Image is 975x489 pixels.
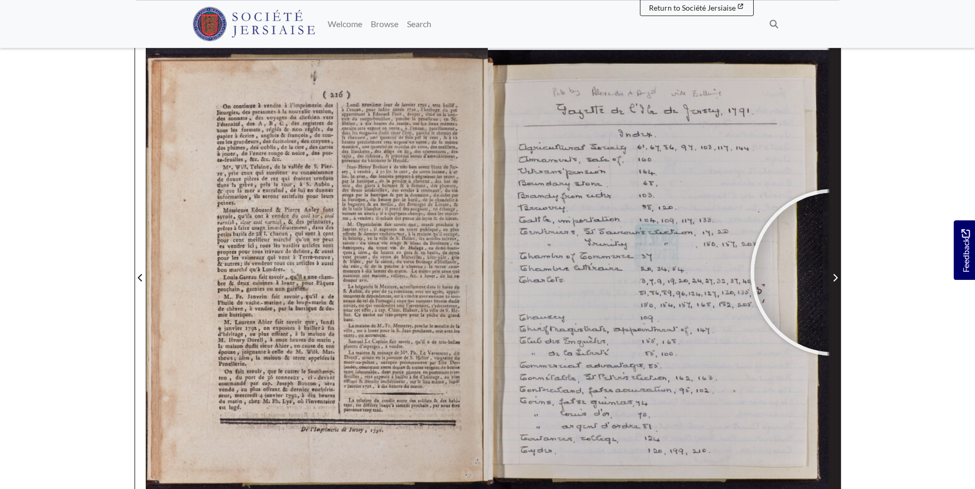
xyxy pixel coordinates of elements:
a: Browse [366,13,403,35]
a: Société Jersiaise logo [193,4,315,44]
span: Return to Société Jersiaise [649,3,736,12]
a: Search [403,13,436,35]
a: Would you like to provide feedback? [954,220,975,280]
a: Welcome [323,13,366,35]
span: Feedback [959,229,972,272]
img: Société Jersiaise [193,7,315,41]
